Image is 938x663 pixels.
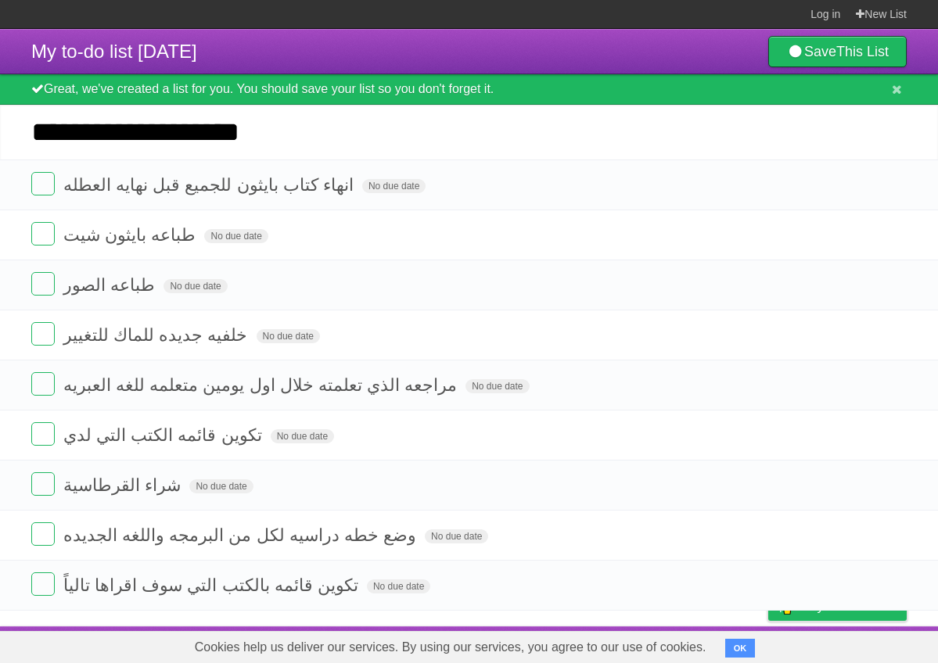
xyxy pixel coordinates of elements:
[725,639,756,658] button: OK
[63,275,159,295] span: طباعه الصور
[63,425,265,445] span: تكوين قائمه الكتب التي لدي
[63,225,199,245] span: طباعه بايثون شيت
[63,575,362,595] span: تكوين قائمه بالكتب التي سوف اقراها تالياً
[836,44,889,59] b: This List
[31,172,55,195] label: Done
[31,372,55,396] label: Done
[31,472,55,496] label: Done
[748,630,789,660] a: Privacy
[31,272,55,296] label: Done
[271,429,334,443] span: No due date
[31,572,55,596] label: Done
[560,630,593,660] a: About
[31,322,55,346] label: Done
[63,475,185,495] span: شراء القرطاسية
[768,36,907,67] a: SaveThis List
[808,630,907,660] a: Suggest a feature
[362,179,426,193] span: No due date
[204,229,268,243] span: No due date
[164,279,227,293] span: No due date
[465,379,529,393] span: No due date
[695,630,729,660] a: Terms
[31,522,55,546] label: Done
[612,630,675,660] a: Developers
[189,479,253,493] span: No due date
[63,325,251,345] span: خلفيه جديده للماك للتغيير
[425,529,488,543] span: No due date
[63,525,420,545] span: وضع خطه دراسيه لكل من البرمجه واللغه الجديده
[31,222,55,245] label: Done
[257,329,320,343] span: No due date
[31,422,55,446] label: Done
[63,375,461,395] span: مراجعه الذي تعلمته خلال اول يومين متعلمه للغه العبريه
[801,593,899,620] span: Buy me a coffee
[367,579,430,593] span: No due date
[31,41,197,62] span: My to-do list [DATE]
[179,632,722,663] span: Cookies help us deliver our services. By using our services, you agree to our use of cookies.
[63,175,358,195] span: انهاء كتاب بايثون للجميع قبل نهايه العطله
